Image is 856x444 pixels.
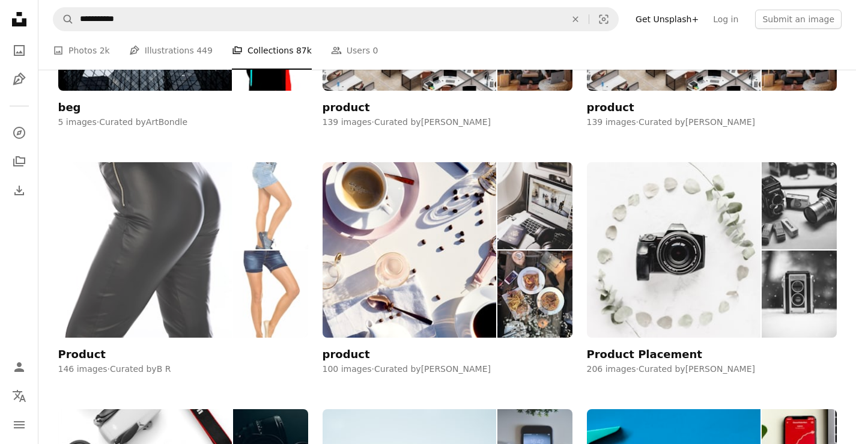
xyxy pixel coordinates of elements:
img: photo-1536850185963-fc9c6a66dda1 [587,162,761,337]
a: Collections [7,150,31,174]
img: photo-1531736191-d9aa46910075 [323,162,497,337]
a: Users 0 [331,31,378,70]
img: photo-1536850014345-79fffb742830 [762,251,836,338]
div: 146 images · Curated by B R [58,363,308,376]
form: Find visuals sitewide [53,7,619,31]
button: Visual search [589,8,618,31]
img: photo-1585145197502-8f36802f0a26 [233,251,308,338]
div: product [323,100,370,115]
div: 139 images · Curated by [PERSON_NAME] [587,117,837,129]
span: 0 [373,44,378,57]
div: Product [58,347,106,362]
a: Illustrations 449 [129,31,213,70]
div: 139 images · Curated by [PERSON_NAME] [323,117,572,129]
img: photo-1585145197082-dba095ba01ab [233,162,308,249]
a: Product [58,162,308,360]
img: photo-1536852926408-d079bc2c67d7 [762,162,836,249]
a: Log in / Sign up [7,355,31,379]
a: Photos 2k [53,31,110,70]
div: 206 images · Curated by [PERSON_NAME] [587,363,837,376]
img: photo-1516042497945-06b86c2f8e30 [497,251,572,338]
button: Search Unsplash [53,8,74,31]
button: Language [7,384,31,408]
a: Product Placement [587,162,837,360]
a: Log in [706,10,745,29]
a: Download History [7,178,31,202]
img: photo-1513398886898-6ae5ff7820f3 [497,162,572,249]
div: 5 images · Curated by ArtBondle [58,117,308,129]
a: Explore [7,121,31,145]
div: beg [58,100,81,115]
a: Get Unsplash+ [628,10,706,29]
div: product [323,347,370,362]
a: Illustrations [7,67,31,91]
button: Clear [562,8,589,31]
img: photo-1583331029502-8822810cf32b [58,162,232,337]
button: Menu [7,413,31,437]
a: product [323,162,572,360]
div: product [587,100,634,115]
a: Home — Unsplash [7,7,31,34]
div: Product Placement [587,347,702,362]
a: Photos [7,38,31,62]
span: 449 [196,44,213,57]
div: 100 images · Curated by [PERSON_NAME] [323,363,572,376]
span: 2k [100,44,110,57]
button: Submit an image [755,10,842,29]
